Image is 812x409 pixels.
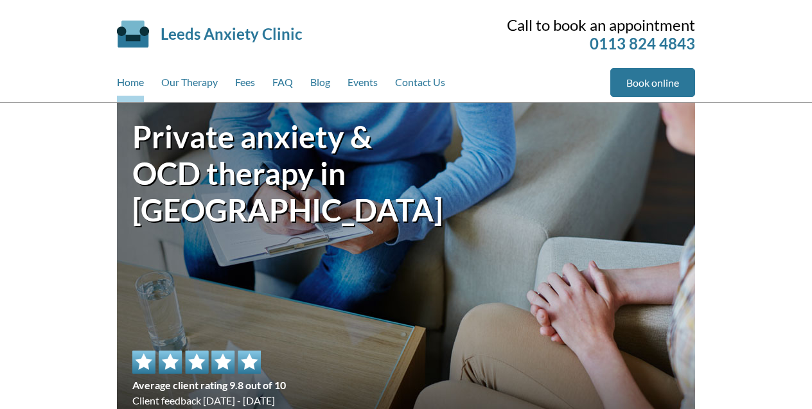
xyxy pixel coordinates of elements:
[117,68,144,102] a: Home
[610,68,695,97] a: Book online
[310,68,330,102] a: Blog
[590,34,695,53] a: 0113 824 4843
[348,68,378,102] a: Events
[132,378,286,393] span: Average client rating 9.8 out of 10
[132,351,286,408] div: Client feedback [DATE] - [DATE]
[161,24,302,43] a: Leeds Anxiety Clinic
[161,68,218,102] a: Our Therapy
[132,351,261,374] img: 5 star rating
[132,118,406,228] h1: Private anxiety & OCD therapy in [GEOGRAPHIC_DATA]
[395,68,445,102] a: Contact Us
[272,68,293,102] a: FAQ
[235,68,255,102] a: Fees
